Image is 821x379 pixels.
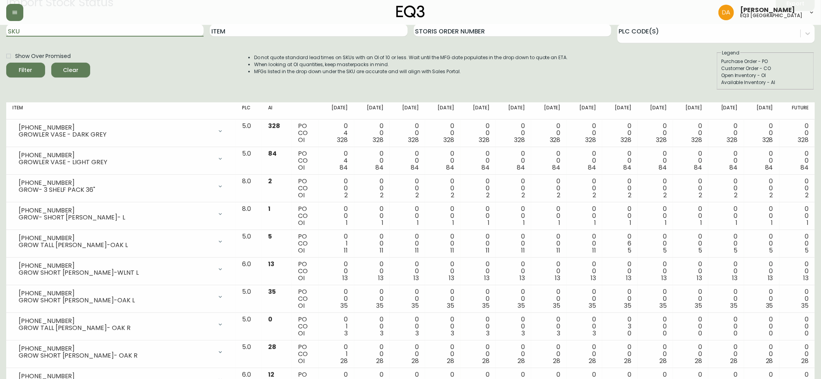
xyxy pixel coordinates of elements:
[396,261,419,282] div: 0 0
[803,274,809,282] span: 13
[708,102,744,119] th: [DATE]
[12,150,230,167] div: [PHONE_NUMBER]GROWLER VASE - LIGHT GREY
[361,123,383,144] div: 0 0
[268,260,274,268] span: 13
[451,191,454,200] span: 2
[268,177,272,186] span: 2
[699,191,702,200] span: 2
[805,191,809,200] span: 2
[376,301,383,310] span: 35
[380,246,383,255] span: 11
[732,274,738,282] span: 13
[740,13,802,18] h5: eq3 [GEOGRAPHIC_DATA]
[396,178,419,199] div: 0 0
[19,242,213,249] div: GROW TALL [PERSON_NAME]-OAK L
[449,274,454,282] span: 13
[750,205,773,226] div: 0 0
[768,274,773,282] span: 13
[254,68,568,75] li: MFGs listed in the drop down under the SKU are accurate and will align with Sales Portal.
[537,316,560,337] div: 0 0
[697,274,702,282] span: 13
[694,163,702,172] span: 84
[236,102,262,119] th: PLC
[608,261,631,282] div: 0 0
[608,205,631,226] div: 0 0
[254,61,568,68] li: When looking at OI quantities, keep masterpacks in mind.
[19,318,213,325] div: [PHONE_NUMBER]
[679,150,702,171] div: 0 0
[502,288,525,309] div: 0 0
[481,163,490,172] span: 84
[390,102,425,119] th: [DATE]
[340,163,348,172] span: 84
[718,5,734,20] img: dd1a7e8db21a0ac8adbf82b84ca05374
[341,301,348,310] span: 35
[573,150,596,171] div: 0 0
[786,205,809,226] div: 0 0
[721,79,810,86] div: Available Inventory - AI
[700,218,702,227] span: 1
[431,178,454,199] div: 0 0
[659,163,667,172] span: 84
[800,163,809,172] span: 84
[396,5,425,18] img: logo
[236,230,262,258] td: 5.0
[58,65,84,75] span: Clear
[446,163,454,172] span: 84
[786,288,809,309] div: 0 0
[730,301,738,310] span: 35
[644,316,667,337] div: 0 0
[537,123,560,144] div: 0 0
[298,178,312,199] div: PO CO
[679,123,702,144] div: 0 0
[431,316,454,337] div: 0 0
[805,246,809,255] span: 5
[567,102,602,119] th: [DATE]
[484,274,490,282] span: 13
[679,205,702,226] div: 0 0
[19,124,213,131] div: [PHONE_NUMBER]
[467,150,490,171] div: 0 0
[740,7,795,13] span: [PERSON_NAME]
[298,301,305,310] span: OI
[573,261,596,282] div: 0 0
[361,150,383,171] div: 0 0
[12,178,230,195] div: [PHONE_NUMBER]GROW- 3 SHELF PACK 36"
[378,274,383,282] span: 13
[559,218,561,227] span: 1
[659,301,667,310] span: 35
[644,288,667,309] div: 0 0
[798,135,809,144] span: 328
[431,233,454,254] div: 0 0
[502,123,525,144] div: 0 0
[12,288,230,305] div: [PHONE_NUMBER]GROW SHORT [PERSON_NAME]-OAK L
[661,274,667,282] span: 13
[750,261,773,282] div: 0 0
[447,301,454,310] span: 35
[380,191,383,200] span: 2
[431,205,454,226] div: 0 0
[663,191,667,200] span: 2
[417,218,419,227] span: 1
[12,261,230,278] div: [PHONE_NUMBER]GROW SHORT [PERSON_NAME]-WLNT L
[589,301,596,310] span: 35
[531,102,567,119] th: [DATE]
[344,246,348,255] span: 11
[396,288,419,309] div: 0 0
[354,102,390,119] th: [DATE]
[644,150,667,171] div: 0 0
[298,135,305,144] span: OI
[695,301,702,310] span: 35
[396,205,419,226] div: 0 0
[262,102,292,119] th: AI
[557,246,561,255] span: 11
[268,232,272,241] span: 5
[523,218,525,227] span: 1
[638,102,673,119] th: [DATE]
[750,150,773,171] div: 0 0
[12,316,230,333] div: [PHONE_NUMBER]GROW TALL [PERSON_NAME]- OAK R
[486,191,490,200] span: 2
[488,218,490,227] span: 1
[325,178,348,199] div: 0 0
[343,274,348,282] span: 13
